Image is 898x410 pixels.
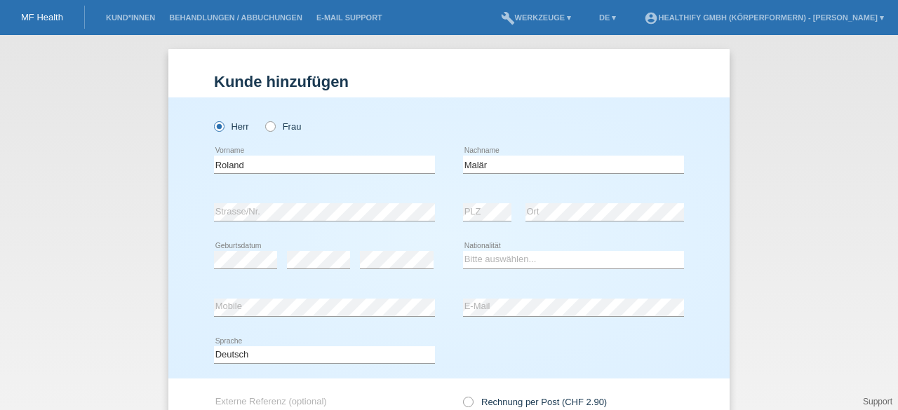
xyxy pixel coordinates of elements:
[309,13,389,22] a: E-Mail Support
[214,73,684,90] h1: Kunde hinzufügen
[494,13,579,22] a: buildWerkzeuge ▾
[644,11,658,25] i: account_circle
[501,11,515,25] i: build
[265,121,301,132] label: Frau
[265,121,274,130] input: Frau
[863,397,892,406] a: Support
[463,397,607,407] label: Rechnung per Post (CHF 2.90)
[99,13,162,22] a: Kund*innen
[637,13,891,22] a: account_circleHealthify GmbH (Körperformern) - [PERSON_NAME] ▾
[21,12,63,22] a: MF Health
[592,13,623,22] a: DE ▾
[162,13,309,22] a: Behandlungen / Abbuchungen
[214,121,249,132] label: Herr
[214,121,223,130] input: Herr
